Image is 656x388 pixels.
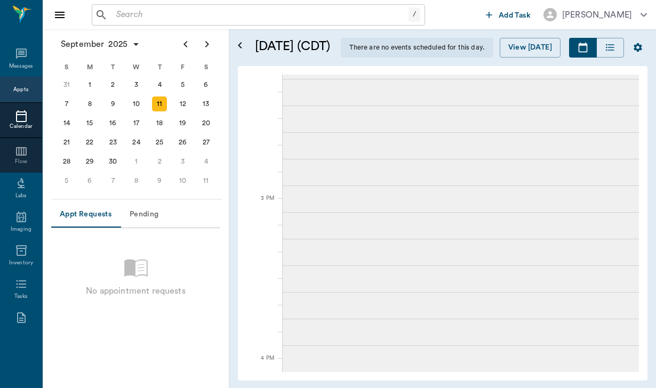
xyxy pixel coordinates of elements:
div: Saturday, October 11, 2025 [198,173,213,188]
div: Inventory [9,259,33,267]
button: Close drawer [49,4,70,26]
div: Friday, September 12, 2025 [175,96,190,111]
div: Imaging [11,225,31,233]
button: September2025 [55,34,146,55]
div: Tuesday, September 30, 2025 [106,154,121,169]
div: F [171,59,195,75]
div: There are no events scheduled for this day. [341,38,493,58]
button: View [DATE] [500,38,561,58]
div: S [194,59,218,75]
div: Wednesday, September 17, 2025 [129,116,144,131]
div: Tasks [14,293,28,301]
div: S [55,59,78,75]
div: Saturday, September 20, 2025 [198,116,213,131]
button: Open calendar [234,25,246,66]
div: M [78,59,102,75]
div: T [148,59,171,75]
div: Saturday, October 4, 2025 [198,154,213,169]
div: T [101,59,125,75]
div: [PERSON_NAME] [562,9,632,21]
div: Wednesday, September 3, 2025 [129,77,144,92]
div: / [409,7,420,22]
div: Friday, September 19, 2025 [175,116,190,131]
div: Messages [9,62,34,70]
div: Tuesday, September 23, 2025 [106,135,121,150]
div: Monday, September 8, 2025 [82,96,97,111]
div: Sunday, September 7, 2025 [59,96,74,111]
div: 3 PM [246,193,274,220]
input: Search [112,7,409,22]
div: Monday, September 29, 2025 [82,154,97,169]
button: Pending [120,202,168,228]
div: Saturday, September 13, 2025 [198,96,213,111]
div: Monday, September 15, 2025 [82,116,97,131]
div: Wednesday, September 24, 2025 [129,135,144,150]
div: Tuesday, September 16, 2025 [106,116,121,131]
div: Monday, September 1, 2025 [82,77,97,92]
div: Labs [15,192,27,200]
span: 2025 [106,37,130,52]
div: Thursday, October 9, 2025 [152,173,167,188]
div: Sunday, September 14, 2025 [59,116,74,131]
div: Friday, October 3, 2025 [175,154,190,169]
div: Sunday, September 21, 2025 [59,135,74,150]
button: Appt Requests [51,202,120,228]
div: Saturday, September 6, 2025 [198,77,213,92]
div: Wednesday, September 10, 2025 [129,96,144,111]
h5: [DATE] (CDT) [255,38,332,55]
div: Wednesday, October 8, 2025 [129,173,144,188]
div: Friday, October 10, 2025 [175,173,190,188]
p: No appointment requests [86,285,185,297]
div: W [125,59,148,75]
button: Add Task [482,5,535,25]
div: Thursday, October 2, 2025 [152,154,167,169]
div: Thursday, September 4, 2025 [152,77,167,92]
div: Wednesday, October 1, 2025 [129,154,144,169]
div: Thursday, September 18, 2025 [152,116,167,131]
div: Saturday, September 27, 2025 [198,135,213,150]
div: Friday, September 26, 2025 [175,135,190,150]
div: Appts [13,86,28,94]
div: Today, Thursday, September 11, 2025 [152,96,167,111]
div: Sunday, September 28, 2025 [59,154,74,169]
div: Thursday, September 25, 2025 [152,135,167,150]
button: [PERSON_NAME] [535,5,655,25]
button: Previous page [175,34,196,55]
div: Appointment request tabs [51,202,220,228]
div: Sunday, August 31, 2025 [59,77,74,92]
div: Tuesday, October 7, 2025 [106,173,121,188]
div: Tuesday, September 9, 2025 [106,96,121,111]
div: Sunday, October 5, 2025 [59,173,74,188]
span: September [59,37,106,52]
div: Monday, September 22, 2025 [82,135,97,150]
button: Next page [196,34,218,55]
div: Tuesday, September 2, 2025 [106,77,121,92]
div: 4 PM [246,353,274,379]
div: Monday, October 6, 2025 [82,173,97,188]
div: Friday, September 5, 2025 [175,77,190,92]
